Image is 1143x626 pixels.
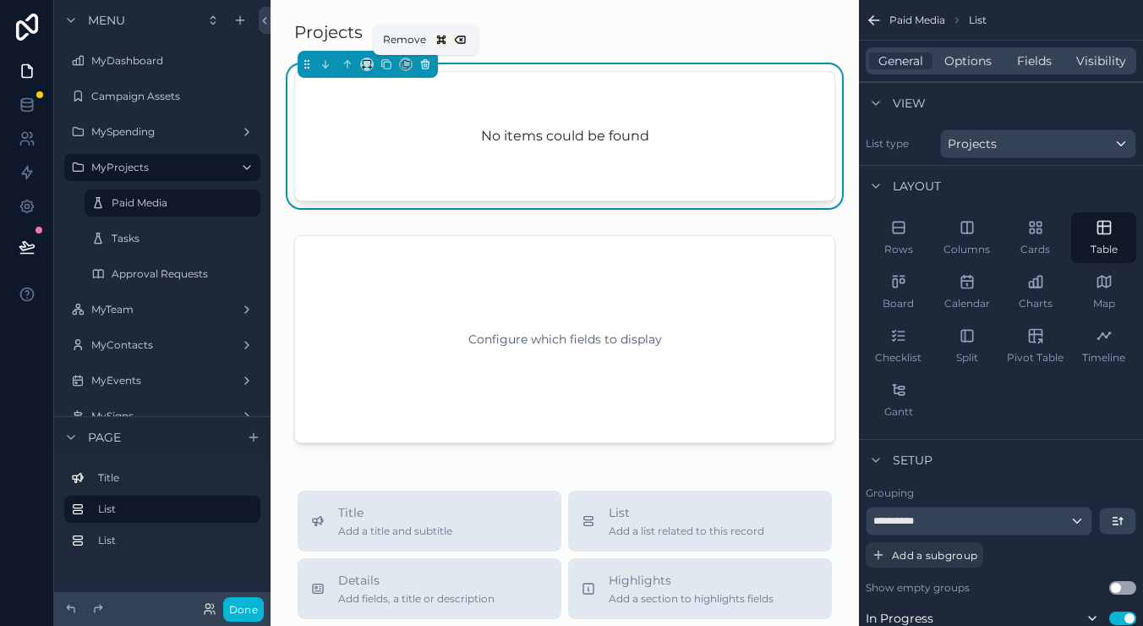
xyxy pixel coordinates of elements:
label: Show empty groups [866,581,970,595]
span: Visibility [1076,52,1126,69]
label: MyContacts [91,338,233,352]
span: List [969,14,987,27]
span: Options [944,52,992,69]
span: Table [1091,243,1118,256]
label: MySpending [91,125,233,139]
a: MyProjects [64,154,260,181]
span: Charts [1019,297,1053,310]
a: MySigns [64,403,260,430]
label: Paid Media [112,196,250,210]
span: Map [1093,297,1115,310]
span: Add a title and subtitle [338,524,452,538]
span: Page [88,429,121,446]
span: Gantt [884,405,913,419]
span: Add a list related to this record [609,524,764,538]
a: MyDashboard [64,47,260,74]
div: scrollable content [54,457,271,571]
button: Table [1071,212,1136,263]
label: MyDashboard [91,54,257,68]
label: Grouping [866,486,914,500]
span: Fields [1017,52,1052,69]
a: Paid Media [85,189,260,217]
button: Projects [940,129,1136,158]
button: Map [1071,266,1136,317]
button: DetailsAdd fields, a title or description [298,558,561,619]
span: Layout [893,178,941,195]
label: List [98,502,247,516]
span: Projects [948,135,997,152]
span: Rows [884,243,913,256]
span: Add a subgroup [892,549,977,562]
label: MyEvents [91,374,233,387]
button: Split [934,321,999,371]
span: Calendar [944,297,990,310]
span: Title [338,504,452,521]
button: Rows [866,212,931,263]
label: Title [98,471,254,485]
span: Pivot Table [1007,351,1064,365]
span: Add fields, a title or description [338,592,495,606]
button: Pivot Table [1003,321,1068,371]
button: Checklist [866,321,931,371]
button: Add a subgroup [866,542,983,568]
span: Remove [383,33,426,47]
label: Campaign Assets [91,90,257,103]
a: Approval Requests [85,261,260,288]
button: TitleAdd a title and subtitle [298,491,561,552]
span: Columns [943,243,990,256]
span: List [609,504,764,521]
label: Tasks [112,232,257,245]
span: Checklist [875,351,922,365]
label: Approval Requests [112,267,257,281]
span: Timeline [1082,351,1125,365]
span: Board [883,297,914,310]
label: MyTeam [91,303,233,316]
button: ListAdd a list related to this record [568,491,832,552]
button: Timeline [1071,321,1136,371]
label: MySigns [91,409,233,423]
button: Board [866,266,931,317]
a: MyTeam [64,296,260,323]
span: Cards [1020,243,1050,256]
a: MyContacts [64,332,260,359]
button: Calendar [934,266,999,317]
label: MyProjects [91,161,227,174]
span: Details [338,572,495,589]
span: Setup [893,452,932,469]
h2: No items could be found [481,126,649,146]
label: List type [866,137,933,151]
a: Tasks [85,225,260,252]
span: View [893,95,926,112]
button: Gantt [866,375,931,426]
span: Paid Media [889,14,945,27]
label: List [98,534,254,547]
a: Campaign Assets [64,83,260,110]
a: MySpending [64,118,260,146]
button: Charts [1003,266,1068,317]
span: Split [956,351,978,365]
span: Add a section to highlights fields [609,592,774,606]
button: Cards [1003,212,1068,263]
span: General [878,52,923,69]
span: Highlights [609,572,774,589]
span: Menu [88,12,125,29]
button: Done [223,597,264,622]
a: MyEvents [64,367,260,394]
button: HighlightsAdd a section to highlights fields [568,558,832,619]
button: Columns [934,212,999,263]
